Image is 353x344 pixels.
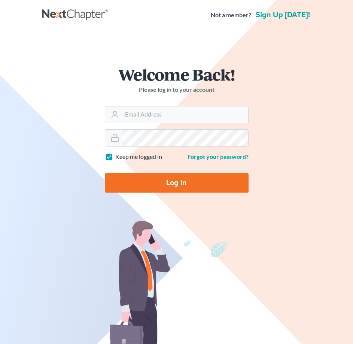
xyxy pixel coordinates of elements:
[122,106,248,123] input: Email Address
[105,85,249,94] p: Please log in to your account
[254,11,311,19] a: Sign up [DATE]!
[211,11,251,19] strong: Not a member?
[188,153,249,160] a: Forgot your password?
[105,66,249,82] h1: Welcome Back!
[115,153,162,161] label: Keep me logged in
[105,173,249,193] input: Log In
